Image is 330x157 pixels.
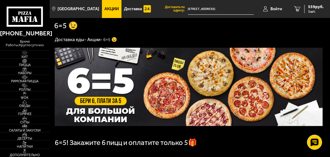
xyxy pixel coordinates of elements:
[188,4,254,15] input: Ваш адрес доставки
[57,7,99,11] span: [GEOGRAPHIC_DATA]
[87,37,102,42] a: Акции-
[143,5,151,13] img: 15daf4d41897b9f0e9f617042186c801.svg
[188,4,254,15] span: улица Крыленко, 13к4, подъезд 2
[105,7,119,11] span: Акции
[103,37,117,43] div: 6=5 😉
[153,6,188,12] span: Доставить по адресу:
[55,48,323,126] img: 1024x1024
[308,5,324,9] span: 559 руб.
[55,37,86,42] a: Доставка еды-
[54,22,78,30] h1: 6=5 😉
[124,7,142,11] span: Доставка
[308,10,324,13] span: 1 шт.
[271,7,282,11] span: Войти
[55,138,197,147] span: 6=5! Закажите 6 пицц и оплатите только 5🎁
